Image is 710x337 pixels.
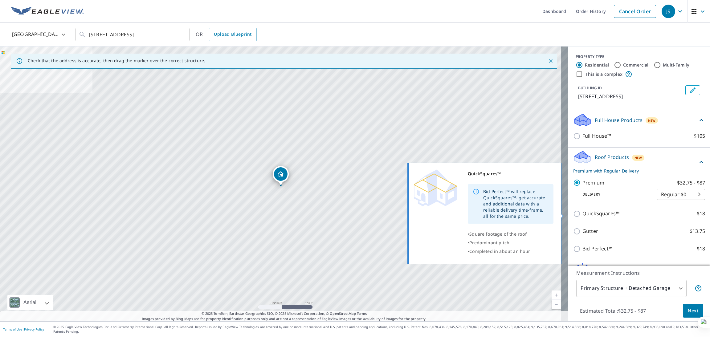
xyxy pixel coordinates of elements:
div: QuickSquares™ [468,169,553,178]
div: OR [196,28,257,41]
p: | [3,327,44,331]
a: Privacy Policy [24,327,44,331]
div: Full House ProductsNew [573,113,705,127]
a: OpenStreetMap [330,311,356,316]
a: Current Level 17, Zoom Out [552,300,561,309]
img: EV Logo [11,7,84,16]
p: © 2025 Eagle View Technologies, Inc. and Pictometry International Corp. All Rights Reserved. Repo... [53,325,707,334]
p: Roof Products [595,153,629,161]
p: $18 [697,245,705,253]
img: Premium [414,169,457,206]
a: Cancel Order [614,5,656,18]
p: Premium with Regular Delivery [573,168,698,174]
label: Residential [585,62,609,68]
div: Roof ProductsNewPremium with Regular Delivery [573,150,705,174]
p: $18 [697,210,705,217]
a: Upload Blueprint [209,28,256,41]
div: Dropped pin, building 1, Residential property, 23 Tax Rd Shiloh, GA 31826 [273,166,289,185]
div: JS [662,5,675,18]
div: • [468,238,553,247]
label: This is a complex [586,71,622,77]
button: Next [683,304,703,318]
div: Bid Perfect™ will replace QuickSquares™- get accurate and additional data with a reliable deliver... [483,186,549,222]
label: Multi-Family [663,62,690,68]
button: Close [547,57,555,65]
p: Delivery [573,192,657,197]
input: Search by address or latitude-longitude [89,26,177,43]
p: Gutter [582,227,598,235]
div: [GEOGRAPHIC_DATA] [8,26,69,43]
span: Square footage of the roof [469,231,527,237]
p: $105 [694,132,705,140]
p: Premium [582,179,604,187]
div: • [468,247,553,256]
span: Predominant pitch [469,240,509,246]
span: Upload Blueprint [214,30,251,38]
p: Full House Products [595,116,643,124]
p: [STREET_ADDRESS] [578,93,683,100]
p: Check that the address is accurate, then drag the marker over the correct structure. [28,58,205,63]
p: Bid Perfect™ [582,245,612,253]
span: New [648,118,656,123]
span: New [635,155,642,160]
div: Aerial [7,295,53,310]
div: Aerial [22,295,38,310]
div: Regular $0 [657,186,705,203]
p: Full House™ [582,132,611,140]
a: Terms of Use [3,327,22,331]
span: © 2025 TomTom, Earthstar Geographics SIO, © 2025 Microsoft Corporation, © [202,311,367,316]
p: Measurement Instructions [576,269,702,277]
label: Commercial [623,62,649,68]
span: Completed in about an hour [469,248,530,254]
button: Edit building 1 [685,85,700,95]
div: • [468,230,553,238]
div: Primary Structure + Detached Garage [576,280,687,297]
p: QuickSquares™ [582,210,619,217]
div: PROPERTY TYPE [576,54,703,59]
p: Estimated Total: $32.75 - $87 [575,304,651,318]
span: Next [688,307,698,315]
div: Solar ProductsNew [573,263,705,278]
p: $13.75 [690,227,705,235]
a: Current Level 17, Zoom In [552,290,561,300]
a: Terms [357,311,367,316]
p: $32.75 - $87 [677,179,705,187]
p: BUILDING ID [578,85,602,91]
span: Your report will include the primary structure and a detached garage if one exists. [695,285,702,292]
